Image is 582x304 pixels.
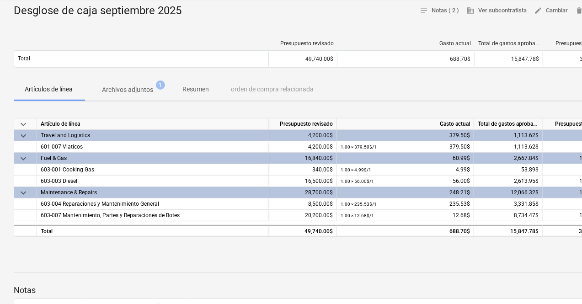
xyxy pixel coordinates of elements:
div: 688.70$ [341,56,470,62]
div: 56.00$ [341,176,470,187]
div: 4,200.00$ [268,130,337,141]
div: Maintenance & Repairs [41,187,264,198]
div: 2,667.84$ [474,153,543,164]
div: 20,200.00$ [268,210,337,221]
button: Ver subcontratista [463,4,530,18]
span: 1 [156,80,165,90]
iframe: Chat Widget [536,260,582,304]
div: 49,740.00$ [268,225,337,236]
span: 1,113.62$ [514,144,539,150]
p: Resumen [182,85,209,94]
span: 601-007 Viaticos [41,144,83,150]
div: Total [37,225,268,236]
small: 1.00 × 379.50$ / 1 [341,144,377,149]
div: 12,066.32$ [474,187,543,198]
span: 2,613.95$ [514,178,539,184]
div: Fuel & Gas [41,153,264,164]
p: Total [18,55,30,63]
span: 603-001 Cooking Gas [41,166,94,173]
div: Presupuesto revisado [268,118,337,130]
div: Gasto actual [337,118,474,130]
div: 15,847.78$ [474,52,543,66]
div: Desglose de caja septiembre 2025 [14,4,189,18]
div: 340.00$ [268,164,337,176]
div: 8,500.00$ [268,198,337,210]
div: Travel and Logistics [41,130,264,141]
div: 379.50$ [341,130,470,141]
div: Gasto actual [341,40,471,47]
span: 603-007 Mantenimiento, Partes y Reparaciones de Botes [41,212,180,219]
span: Ver subcontratista [466,5,527,16]
div: 4,200.00$ [268,141,337,153]
span: 603-004 Reparaciones y Mantenimiento General [41,201,159,207]
span: keyboard_arrow_down [18,130,29,141]
div: 4.99$ [341,164,470,176]
p: Artículos de línea [25,85,73,94]
span: 53.89$ [521,166,539,173]
span: 603-003 Diesel [41,178,77,184]
span: keyboard_arrow_down [18,187,29,198]
div: 15,847.78$ [474,225,543,236]
span: notes [420,6,428,15]
span: Notas ( 2 ) [420,5,459,16]
div: 12.68$ [341,210,470,221]
div: Widget de chat [536,260,582,304]
span: 8,734.47$ [514,212,539,219]
div: Total de gastos aprobados [478,40,539,47]
div: Total de gastos aprobados [474,118,543,130]
div: 1,113.62$ [474,130,543,141]
div: Presupuesto revisado [272,40,334,47]
div: 16,840.00$ [268,153,337,164]
div: 60.99$ [341,153,470,164]
small: 1.00 × 4.99$ / 1 [341,167,371,172]
div: 235.53$ [341,198,470,210]
span: edit [534,6,542,15]
div: 688.70$ [341,226,470,237]
span: Cambiar [534,5,568,16]
button: Notas ( 2 ) [416,4,463,18]
div: 28,700.00$ [268,187,337,198]
button: Cambiar [530,4,571,18]
p: Archivos adjuntos [102,85,153,95]
span: keyboard_arrow_down [18,119,29,130]
div: 379.50$ [341,141,470,153]
small: 1.00 × 56.00$ / 1 [341,179,374,184]
div: 49,740.00$ [268,52,337,66]
span: 3,331.85$ [514,201,539,207]
div: Artículo de línea [37,118,268,130]
span: business [466,6,475,15]
small: 1.00 × 12.68$ / 1 [341,213,374,218]
small: 1.00 × 235.53$ / 1 [341,202,377,207]
div: 248.21$ [341,187,470,198]
span: keyboard_arrow_down [18,153,29,164]
div: 16,500.00$ [268,176,337,187]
